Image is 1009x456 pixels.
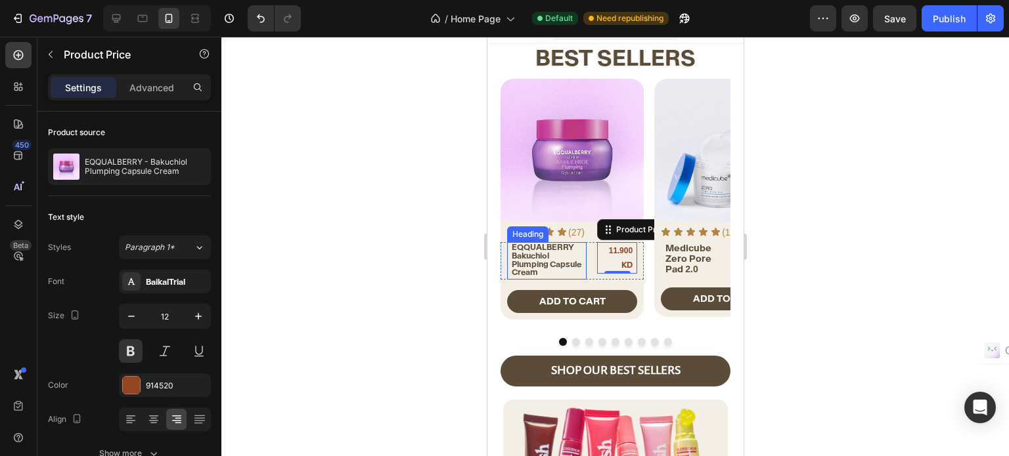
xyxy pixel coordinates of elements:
span: / [445,12,448,26]
span: SHOP OUR BEST SELLERS [64,327,193,340]
p: Advanced [129,81,174,94]
p: EQQUALBERRY - Bakuchiol Plumping Capsule Cream [85,157,206,176]
span: Default [545,12,573,24]
p: Product Price [64,47,175,62]
button: Paragraph 1* [119,236,211,259]
div: Align [48,411,85,428]
div: Undo/Redo [248,5,301,31]
button: ADD TO CART [173,251,303,274]
button: Dot [177,301,185,309]
span: Paragraph 1* [125,241,175,253]
button: Dot [85,301,93,309]
span: Save [884,13,906,24]
div: Open Intercom Messenger [964,392,996,423]
img: product feature img [53,154,79,180]
span: Need republishing [596,12,663,24]
div: BaikalTrial [146,276,208,288]
a: Medicube Zero Pore Pad 2.0 (70pc) [167,42,310,185]
button: Dot [98,301,106,309]
a: SHOP OUR BEST SELLERS [13,319,243,350]
iframe: Design area [487,37,744,456]
span: Medicube Zero Pore Pad 2.0 [178,205,224,238]
button: Dot [111,301,119,309]
div: Styles [48,241,71,253]
p: Settings [65,81,102,94]
span: Home Page [451,12,501,26]
p: 7 [86,10,92,26]
button: Dot [164,301,171,309]
p: (18) [235,188,251,204]
div: Beta [10,240,32,251]
div: 450 [12,140,32,150]
div: Size [48,307,83,325]
div: Publish [933,12,966,26]
button: Dot [137,301,145,309]
div: Color [48,379,68,391]
div: Product source [48,127,105,138]
button: Dot [72,301,79,309]
button: Publish [922,5,977,31]
div: Text style [48,211,84,223]
div: Font [48,276,64,287]
button: Save [873,5,916,31]
button: 7 [5,5,98,31]
button: Dot [150,301,158,309]
div: 914520 [146,380,208,392]
button: Dot [124,301,132,309]
div: ADD TO CART [206,254,272,270]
